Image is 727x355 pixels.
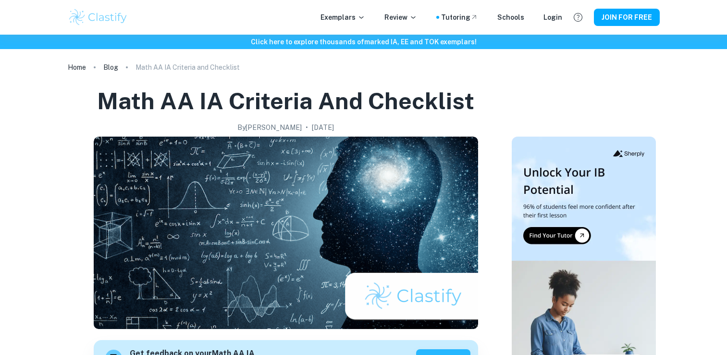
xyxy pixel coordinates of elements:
a: Schools [497,12,524,23]
img: Math AA IA Criteria and Checklist cover image [94,137,478,329]
h2: By [PERSON_NAME] [237,122,302,133]
button: JOIN FOR FREE [594,9,660,26]
h6: Click here to explore thousands of marked IA, EE and TOK exemplars ! [2,37,725,47]
a: Home [68,61,86,74]
p: Exemplars [320,12,365,23]
img: Clastify logo [68,8,129,27]
a: Blog [103,61,118,74]
h1: Math AA IA Criteria and Checklist [97,86,474,116]
a: Login [543,12,562,23]
button: Help and Feedback [570,9,586,25]
a: Tutoring [441,12,478,23]
p: Math AA IA Criteria and Checklist [136,62,240,73]
p: • [306,122,308,133]
p: Review [384,12,417,23]
h2: [DATE] [312,122,334,133]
